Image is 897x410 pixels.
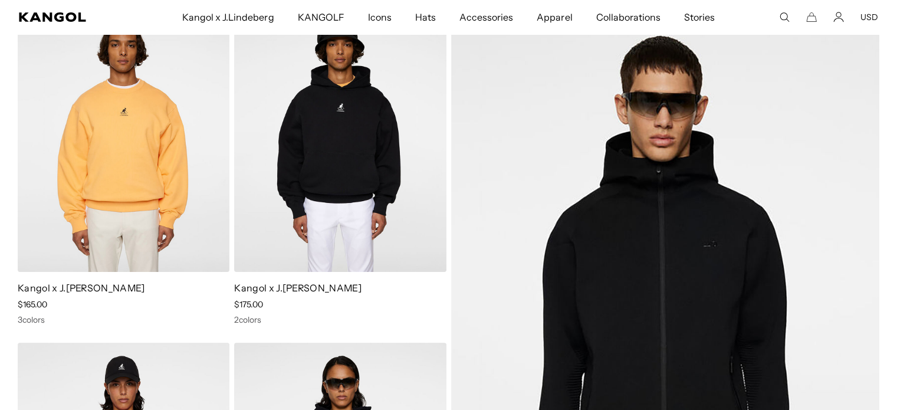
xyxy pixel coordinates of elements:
img: Kangol x J.Lindeberg Roberto Crewneck [18,6,229,272]
img: Kangol x J.Lindeberg Roberto Hoodie [234,6,446,272]
a: Kangol x J.[PERSON_NAME] [18,282,145,294]
span: $175.00 [234,299,263,310]
div: 2 colors [234,314,446,325]
a: Account [833,12,844,22]
div: 3 colors [18,314,229,325]
button: USD [860,12,878,22]
a: Kangol [19,12,120,22]
a: Kangol x J.[PERSON_NAME] [234,282,362,294]
button: Cart [806,12,817,22]
summary: Search here [779,12,790,22]
span: $165.00 [18,299,47,310]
